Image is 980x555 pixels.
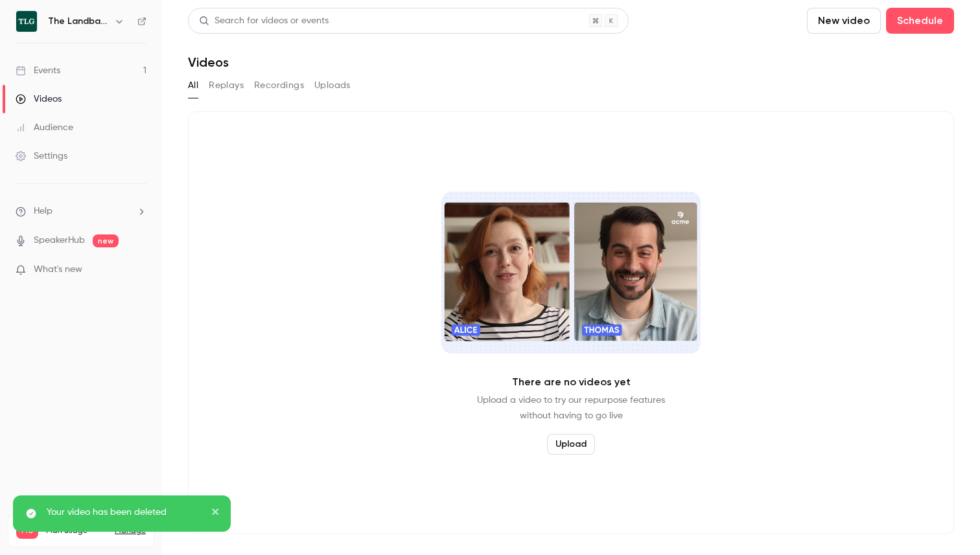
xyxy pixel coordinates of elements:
[314,75,351,96] button: Uploads
[547,434,595,455] button: Upload
[188,54,229,70] h1: Videos
[209,75,244,96] button: Replays
[16,93,62,106] div: Videos
[16,64,60,77] div: Events
[199,14,329,28] div: Search for videos or events
[188,75,198,96] button: All
[47,506,202,519] p: Your video has been deleted
[16,205,146,218] li: help-dropdown-opener
[93,234,119,247] span: new
[16,150,67,163] div: Settings
[477,392,665,424] p: Upload a video to try our repurpose features without having to go live
[34,263,82,277] span: What's new
[254,75,304,96] button: Recordings
[188,8,954,547] section: Videos
[807,8,881,34] button: New video
[16,121,73,134] div: Audience
[34,234,85,247] a: SpeakerHub
[211,506,220,521] button: close
[512,374,631,390] p: There are no videos yet
[34,205,52,218] span: Help
[16,11,37,32] img: The Landbanking Group
[886,8,954,34] button: Schedule
[48,15,109,28] h6: The Landbanking Group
